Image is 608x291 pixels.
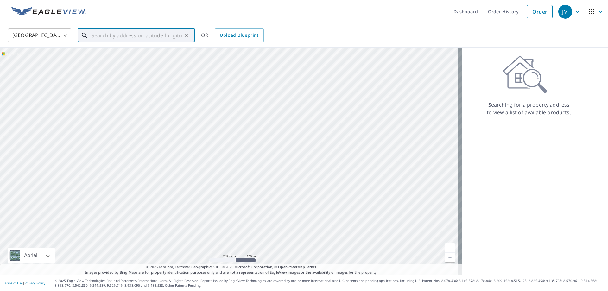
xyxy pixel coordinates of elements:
[11,7,86,16] img: EV Logo
[8,27,71,44] div: [GEOGRAPHIC_DATA]
[182,31,191,40] button: Clear
[445,243,455,253] a: Current Level 5, Zoom In
[201,28,264,42] div: OR
[3,281,45,285] p: |
[558,5,572,19] div: JM
[92,27,182,44] input: Search by address or latitude-longitude
[8,248,55,263] div: Aerial
[220,31,258,39] span: Upload Blueprint
[278,264,305,269] a: OpenStreetMap
[3,281,23,285] a: Terms of Use
[445,253,455,262] a: Current Level 5, Zoom Out
[25,281,45,285] a: Privacy Policy
[22,248,39,263] div: Aerial
[306,264,316,269] a: Terms
[486,101,571,116] p: Searching for a property address to view a list of available products.
[215,28,263,42] a: Upload Blueprint
[55,278,605,288] p: © 2025 Eagle View Technologies, Inc. and Pictometry International Corp. All Rights Reserved. Repo...
[527,5,553,18] a: Order
[146,264,316,270] span: © 2025 TomTom, Earthstar Geographics SIO, © 2025 Microsoft Corporation, ©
